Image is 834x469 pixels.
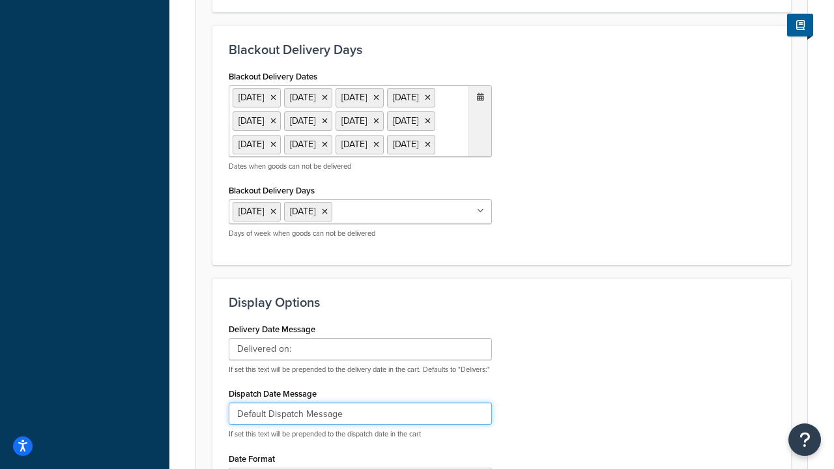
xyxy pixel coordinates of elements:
label: Dispatch Date Message [229,389,317,399]
p: Days of week when goods can not be delivered [229,229,492,238]
li: [DATE] [336,111,384,131]
li: [DATE] [233,135,281,154]
h3: Blackout Delivery Days [229,42,775,57]
li: [DATE] [233,111,281,131]
label: Delivery Date Message [229,324,315,334]
li: [DATE] [284,135,332,154]
label: Blackout Delivery Dates [229,72,317,81]
li: [DATE] [336,88,384,107]
li: [DATE] [387,111,435,131]
li: [DATE] [336,135,384,154]
label: Date Format [229,454,275,464]
label: Blackout Delivery Days [229,186,315,195]
li: [DATE] [387,135,435,154]
button: Open Resource Center [788,423,821,456]
p: If set this text will be prepended to the dispatch date in the cart [229,429,492,439]
span: [DATE] [290,205,315,218]
li: [DATE] [284,88,332,107]
li: [DATE] [233,88,281,107]
li: [DATE] [284,111,332,131]
p: If set this text will be prepended to the delivery date in the cart. Defaults to "Delivers:" [229,365,492,375]
input: Delivers: [229,338,492,360]
span: [DATE] [238,205,264,218]
button: Show Help Docs [787,14,813,36]
p: Dates when goods can not be delivered [229,162,492,171]
h3: Display Options [229,295,775,309]
li: [DATE] [387,88,435,107]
